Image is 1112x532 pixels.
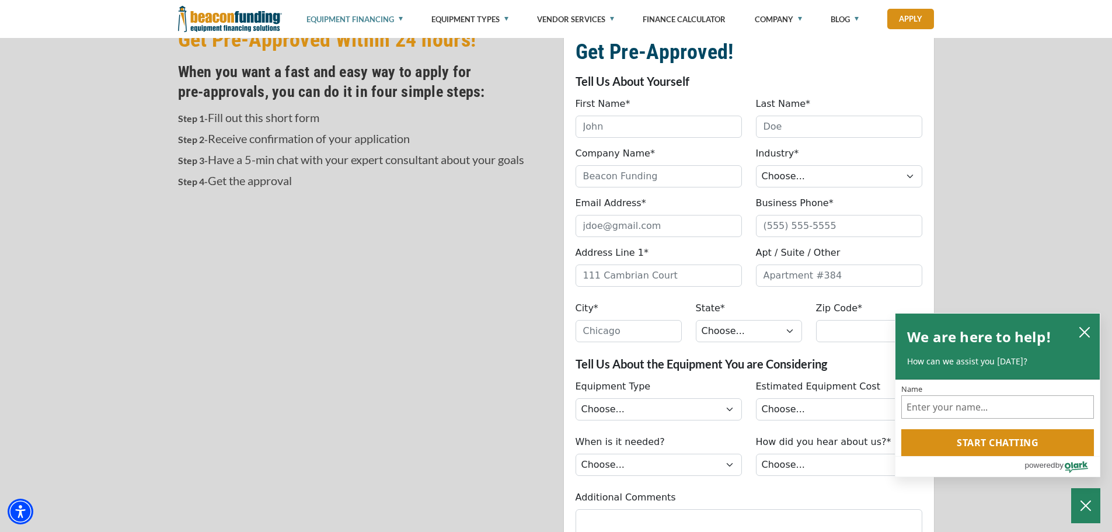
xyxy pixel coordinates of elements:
strong: Step 2- [178,134,208,145]
strong: Step 1- [178,113,208,124]
label: Apt / Suite / Other [756,246,841,260]
label: Equipment Type [576,380,651,394]
label: Name [901,385,1094,393]
span: powered [1024,458,1055,472]
input: Doe [756,116,922,138]
button: Start chatting [901,429,1094,456]
input: 111 Cambrian Court [576,265,742,287]
label: City* [576,301,598,315]
label: Address Line 1* [576,246,649,260]
input: jdoe@gmail.com [576,215,742,237]
p: Have a 5-min chat with your expert consultant about your goals [178,152,549,168]
label: Additional Comments [576,491,676,505]
label: State* [696,301,725,315]
strong: Step 4- [178,176,208,187]
a: Powered by Olark [1024,457,1100,477]
input: Beacon Funding [576,165,742,187]
div: olark chatbox [895,313,1100,478]
label: Last Name* [756,97,811,111]
p: Fill out this short form [178,110,549,126]
input: Name [901,395,1094,419]
iframe: The Secret to Securing Equipment Financing: Pre-Approvals [178,214,549,423]
button: Close Chatbox [1071,488,1100,523]
p: How can we assist you [DATE]? [907,356,1088,367]
h2: Get Pre-Approved Within 24 hours! [178,26,549,53]
h4: When you want a fast and easy way to apply for pre‑approvals, you can do it in four simple steps: [178,62,549,102]
input: Chicago [576,320,682,342]
a: Apply [887,9,934,29]
label: When is it needed? [576,435,665,449]
label: First Name* [576,97,630,111]
div: Accessibility Menu [8,499,33,524]
input: John [576,116,742,138]
h2: Get Pre-Approved! [576,39,922,65]
label: Zip Code* [816,301,863,315]
button: close chatbox [1075,324,1094,340]
p: Receive confirmation of your application [178,131,549,147]
label: Industry* [756,147,799,161]
input: (555) 555-5555 [756,215,922,237]
label: Business Phone* [756,196,834,210]
p: Get the approval [178,173,549,189]
label: Company Name* [576,147,655,161]
h2: We are here to help! [907,325,1051,349]
label: Email Address* [576,196,646,210]
span: by [1055,458,1064,472]
strong: Step 3- [178,155,208,166]
input: Apartment #384 [756,265,922,287]
label: How did you hear about us?* [756,435,891,449]
p: Tell Us About Yourself [576,74,922,88]
label: Estimated Equipment Cost [756,380,880,394]
p: Tell Us About the Equipment You are Considering [576,357,922,371]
